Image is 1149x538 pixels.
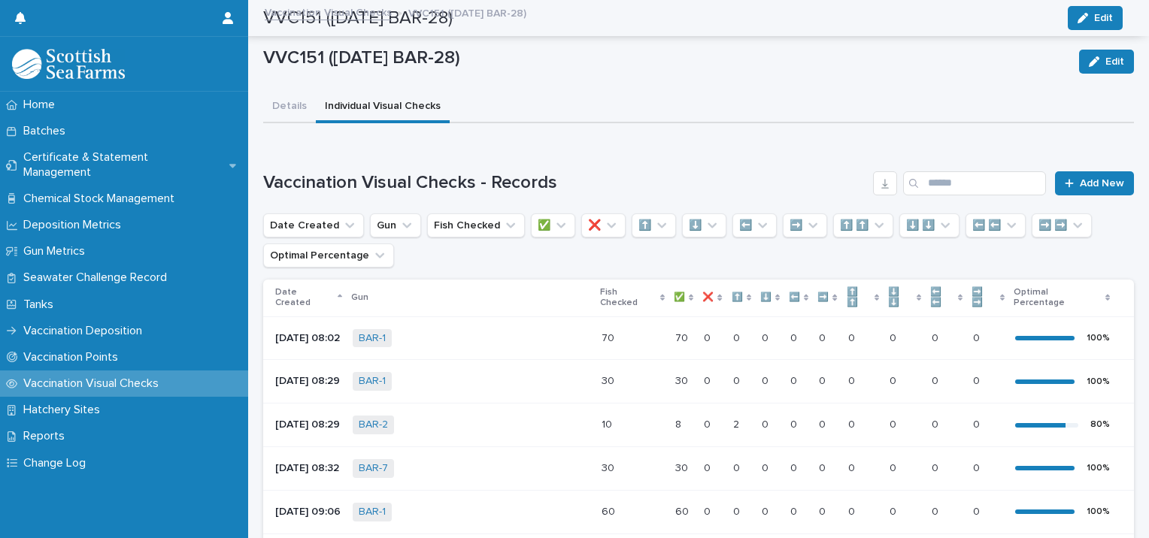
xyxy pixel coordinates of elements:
[17,429,77,443] p: Reports
[733,329,743,345] p: 0
[632,213,676,237] button: ⬆️
[17,192,186,206] p: Chemical Stock Management
[903,171,1046,195] input: Search
[17,98,67,112] p: Home
[790,329,800,345] p: 0
[675,459,691,475] p: 30
[359,419,388,431] a: BAR-2
[263,490,1134,533] tr: [DATE] 09:06BAR-1 6060 6060 00 00 00 00 00 00 00 00 00 100%
[1079,50,1134,74] button: Edit
[275,332,341,345] p: [DATE] 08:02
[531,213,575,237] button: ✅
[848,329,858,345] p: 0
[275,506,341,518] p: [DATE] 09:06
[973,329,983,345] p: 0
[930,284,954,312] p: ⬅️ ⬅️
[932,416,941,431] p: 0
[263,92,316,123] button: Details
[17,403,112,417] p: Hatchery Sites
[275,375,341,388] p: [DATE] 08:29
[1087,333,1110,343] div: 100 %
[1014,284,1102,312] p: Optimal Percentage
[602,416,615,431] p: 10
[263,446,1134,490] tr: [DATE] 08:32BAR-7 3030 3030 00 00 00 00 00 00 00 00 00 100%
[602,503,618,518] p: 60
[12,49,125,79] img: uOABhIYSsOPhGJQdTwEw
[17,350,130,364] p: Vaccination Points
[1032,213,1092,237] button: ➡️ ➡️
[762,459,772,475] p: 0
[973,416,983,431] p: 0
[819,503,829,518] p: 0
[790,459,800,475] p: 0
[427,213,525,237] button: Fish Checked
[370,213,421,237] button: Gun
[17,456,98,470] p: Change Log
[275,419,341,431] p: [DATE] 08:29
[1080,178,1124,189] span: Add New
[932,459,941,475] p: 0
[675,329,691,345] p: 70
[674,289,685,306] p: ✅
[819,416,829,431] p: 0
[1105,56,1124,67] span: Edit
[932,372,941,388] p: 0
[704,372,714,388] p: 0
[17,124,77,138] p: Batches
[17,271,179,285] p: Seawater Challenge Record
[899,213,960,237] button: ⬇️ ⬇️
[733,503,743,518] p: 0
[833,213,893,237] button: ⬆️ ⬆️
[817,289,829,306] p: ➡️
[359,332,386,345] a: BAR-1
[732,289,743,306] p: ⬆️
[675,416,684,431] p: 8
[704,329,714,345] p: 0
[275,462,341,475] p: [DATE] 08:32
[263,243,394,267] button: Optimal Percentage
[17,244,97,258] p: Gun Metrics
[351,289,368,306] p: Gun
[17,218,133,232] p: Deposition Metrics
[17,376,171,391] p: Vaccination Visual Checks
[733,416,742,431] p: 2
[973,503,983,518] p: 0
[848,459,858,475] p: 0
[602,372,617,388] p: 30
[783,213,827,237] button: ➡️
[890,416,899,431] p: 0
[973,372,983,388] p: 0
[790,372,800,388] p: 0
[733,459,743,475] p: 0
[733,372,743,388] p: 0
[760,289,772,306] p: ⬇️
[265,3,392,20] a: Vaccination Visual Checks
[762,329,772,345] p: 0
[890,459,899,475] p: 0
[932,329,941,345] p: 0
[966,213,1026,237] button: ⬅️ ⬅️
[890,503,899,518] p: 0
[602,329,617,345] p: 70
[973,459,983,475] p: 0
[1087,376,1110,387] div: 100 %
[848,416,858,431] p: 0
[263,172,867,194] h1: Vaccination Visual Checks - Records
[359,375,386,388] a: BAR-1
[790,503,800,518] p: 0
[972,284,996,312] p: ➡️ ➡️
[675,503,692,518] p: 60
[581,213,626,237] button: ❌
[1087,463,1110,473] div: 100 %
[263,213,364,237] button: Date Created
[789,289,800,306] p: ⬅️
[890,372,899,388] p: 0
[263,360,1134,403] tr: [DATE] 08:29BAR-1 3030 3030 00 00 00 00 00 00 00 00 00 100%
[704,503,714,518] p: 0
[762,416,772,431] p: 0
[1055,171,1134,195] a: Add New
[408,4,526,20] p: VVC151 ([DATE] BAR-28)
[704,459,714,475] p: 0
[17,150,229,179] p: Certificate & Statement Management
[819,459,829,475] p: 0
